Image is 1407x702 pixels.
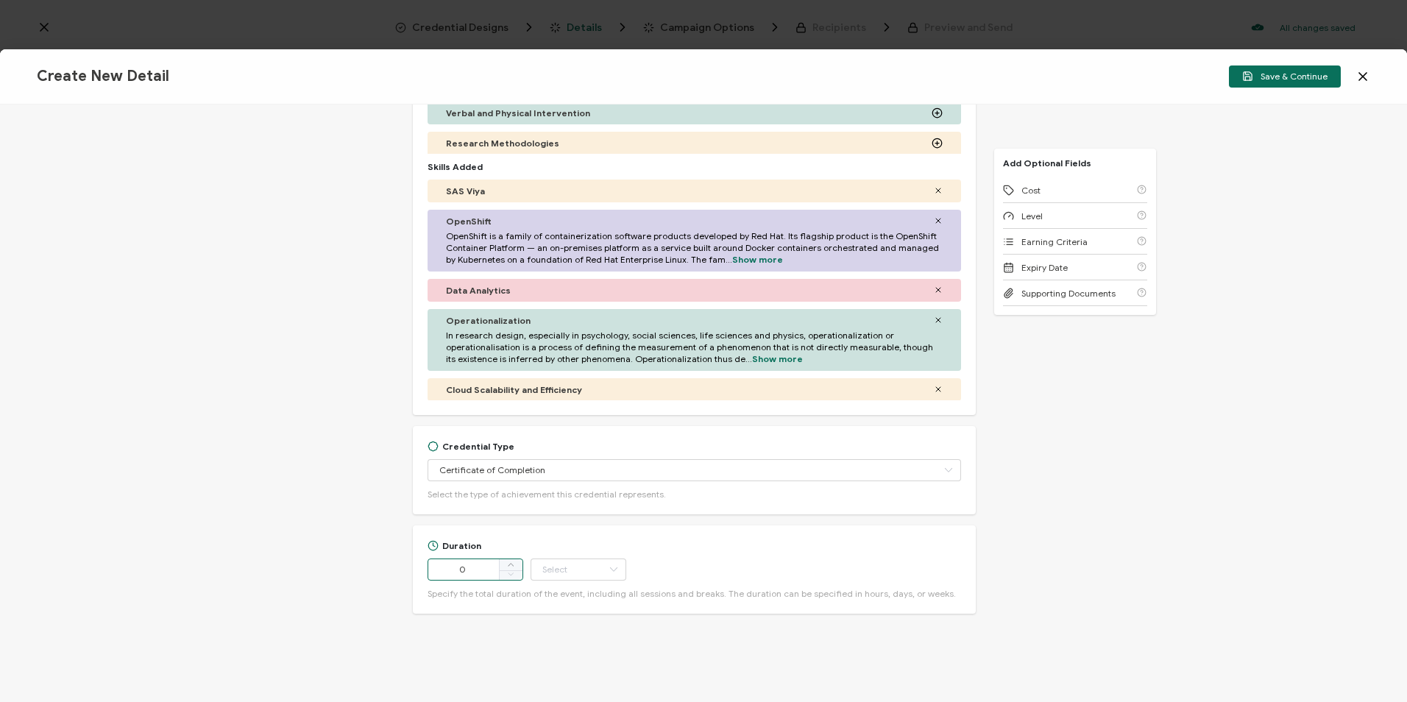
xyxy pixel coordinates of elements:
[428,459,961,481] input: Select Type
[1021,288,1116,299] span: Supporting Documents
[446,384,582,395] span: Cloud Scalability and Efficiency
[1021,185,1041,196] span: Cost
[1021,210,1043,221] span: Level
[446,230,943,266] span: OpenShift is a family of containerization software products developed by Red Hat. Its flagship pr...
[1021,262,1068,273] span: Expiry Date
[446,152,943,176] span: Methodology is "'a contextual framework' for research, a coherent and logical scheme based on vie...
[428,161,483,172] span: Skills Added
[732,254,783,265] span: Show more
[446,330,943,365] span: In research design, especially in psychology, social sciences, life sciences and physics, operati...
[428,540,481,551] div: Duration
[428,588,956,599] span: Specify the total duration of the event, including all sessions and breaks. The duration can be s...
[994,157,1100,169] p: Add Optional Fields
[446,216,492,227] span: OpenShift
[446,107,590,118] p: Verbal and Physical Intervention
[446,185,485,196] span: SAS Viya
[1021,236,1088,247] span: Earning Criteria
[752,353,803,364] span: Show more
[37,67,169,85] span: Create New Detail
[428,489,666,500] span: Select the type of achievement this credential represents.
[428,441,514,452] div: Credential Type
[1162,536,1407,702] iframe: Chat Widget
[1229,65,1341,88] button: Save & Continue
[446,138,559,149] p: Research Methodologies
[446,315,531,326] span: Operationalization
[446,285,511,296] span: Data Analytics
[1242,71,1328,82] span: Save & Continue
[531,559,626,581] input: Select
